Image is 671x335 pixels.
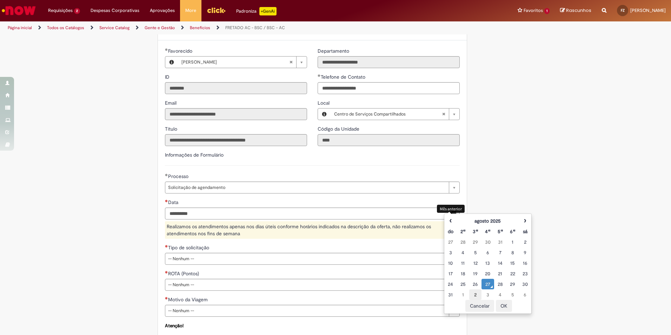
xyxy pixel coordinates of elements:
[496,260,505,267] div: 14 August 2025 Thursday
[318,134,460,146] input: Código da Unidade
[496,281,505,288] div: 28 August 2025 Thursday
[165,74,171,80] span: Somente leitura - ID
[168,182,445,193] span: Solicitação de agendamento
[496,291,505,298] div: 04 September 2025 Thursday
[99,25,129,31] a: Service Catalog
[165,108,307,120] input: Email
[165,208,449,219] input: Data
[508,291,517,298] div: 05 September 2025 Friday
[446,260,455,267] div: 10 August 2025 Sunday
[496,238,505,245] div: 31 July 2025 Thursday
[494,226,506,237] th: Quinta-feira
[521,260,530,267] div: 16 August 2025 Saturday
[469,226,481,237] th: Terça-feira
[483,249,492,256] div: 06 August 2025 Wednesday
[168,253,445,264] span: -- Nenhum --
[446,249,455,256] div: 03 August 2025 Sunday
[458,249,467,256] div: 04 August 2025 Monday
[318,47,351,54] label: Somente leitura - Departamento
[508,281,517,288] div: 29 August 2025 Friday
[471,260,480,267] div: 12 August 2025 Tuesday
[444,216,457,226] th: Mês anterior
[508,270,517,277] div: 22 August 2025 Friday
[318,56,460,68] input: Departamento
[165,221,460,239] div: Realizamos os atendimentos apenas nos dias úteis conforme horários indicados na descrição da ofer...
[207,5,226,15] img: click_logo_yellow_360x200.png
[483,281,492,288] div: O seletor de data foi aberto.27 August 2025 Wednesday
[185,7,196,14] span: More
[321,74,367,80] span: Telefone de Contato
[331,109,459,120] a: Centro de Serviços CompartilhadosLimpar campo Local
[225,25,285,31] a: FRETADO AC - BSC / BSC – AC
[48,7,73,14] span: Requisições
[318,74,321,77] span: Obrigatório Preenchido
[508,238,517,245] div: 01 August 2025 Friday
[168,173,190,179] span: Processo
[168,305,445,316] span: -- Nenhum --
[165,134,307,146] input: Título
[150,7,175,14] span: Aprovações
[481,226,494,237] th: Quarta-feira
[465,300,494,312] button: Cancelar
[165,100,178,106] span: Somente leitura - Email
[471,270,480,277] div: 19 August 2025 Tuesday
[483,260,492,267] div: 13 August 2025 Wednesday
[165,99,178,106] label: Somente leitura - Email
[168,279,445,290] span: -- Nenhum --
[496,249,505,256] div: 07 August 2025 Thursday
[446,238,455,245] div: 27 July 2025 Sunday
[524,7,543,14] span: Favoritos
[259,7,277,15] p: +GenAi
[521,270,530,277] div: 23 August 2025 Saturday
[458,291,467,298] div: 01 September 2025 Monday
[190,25,210,31] a: Benefícios
[318,126,361,132] span: Somente leitura - Código da Unidade
[165,271,168,274] span: Necessários
[508,260,517,267] div: 15 August 2025 Friday
[318,82,460,94] input: Telefone de Contato
[1,4,37,18] img: ServiceNow
[630,7,666,13] span: [PERSON_NAME]
[318,48,351,54] span: Somente leitura - Departamento
[521,281,530,288] div: 30 August 2025 Saturday
[47,25,84,31] a: Todos os Catálogos
[519,216,531,226] th: Próximo mês
[457,216,519,226] th: agosto 2025. Alternar mês
[496,270,505,277] div: 21 August 2025 Thursday
[496,300,512,312] button: OK
[458,281,467,288] div: 25 August 2025 Monday
[168,244,211,251] span: Tipo de solicitação
[91,7,139,14] span: Despesas Corporativas
[444,226,457,237] th: Domingo
[165,57,178,68] button: Favorecido, Visualizar este registro Felipe Alves De Souza Zuquim
[566,7,591,14] span: Rascunhos
[446,281,455,288] div: 24 August 2025 Sunday
[168,199,180,205] span: Data
[165,48,168,51] span: Obrigatório Preenchido
[165,126,179,132] span: Somente leitura - Título
[458,270,467,277] div: 18 August 2025 Monday
[446,270,455,277] div: 17 August 2025 Sunday
[458,238,467,245] div: 28 July 2025 Monday
[471,291,480,298] div: 02 September 2025 Tuesday
[521,238,530,245] div: 02 August 2025 Saturday
[168,48,194,54] span: Necessários - Favorecido
[165,152,224,158] label: Informações de Formulário
[165,297,168,300] span: Necessários
[471,281,480,288] div: 26 August 2025 Tuesday
[165,245,168,248] span: Necessários
[519,226,531,237] th: Sábado
[165,125,179,132] label: Somente leitura - Título
[506,226,519,237] th: Sexta-feira
[521,291,530,298] div: 06 September 2025 Saturday
[145,25,175,31] a: Gente e Gestão
[457,226,469,237] th: Segunda-feira
[508,249,517,256] div: 08 August 2025 Friday
[74,8,80,14] span: 2
[334,109,442,120] span: Centro de Serviços Compartilhados
[8,25,32,31] a: Página inicial
[458,260,467,267] div: 11 August 2025 Monday
[438,109,449,120] abbr: Limpar campo Local
[165,73,171,80] label: Somente leitura - ID
[446,291,455,298] div: 31 August 2025 Sunday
